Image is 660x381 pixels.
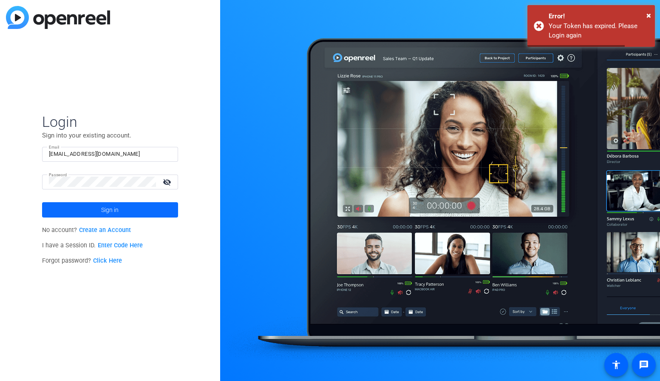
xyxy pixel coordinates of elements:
[158,176,178,188] mat-icon: visibility_off
[42,242,143,249] span: I have a Session ID.
[42,113,178,131] span: Login
[98,242,143,249] a: Enter Code Here
[79,226,131,234] a: Create an Account
[42,226,131,234] span: No account?
[49,145,59,149] mat-label: Email
[646,10,651,20] span: ×
[49,172,67,177] mat-label: Password
[101,199,119,221] span: Sign in
[646,9,651,22] button: Close
[93,257,122,264] a: Click Here
[42,131,178,140] p: Sign into your existing account.
[549,11,649,21] div: Error!
[42,202,178,218] button: Sign in
[49,149,171,159] input: Enter Email Address
[611,360,621,370] mat-icon: accessibility
[6,6,110,29] img: blue-gradient.svg
[42,257,122,264] span: Forgot password?
[639,360,649,370] mat-icon: message
[549,21,649,40] div: Your Token has expired. Please Login again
